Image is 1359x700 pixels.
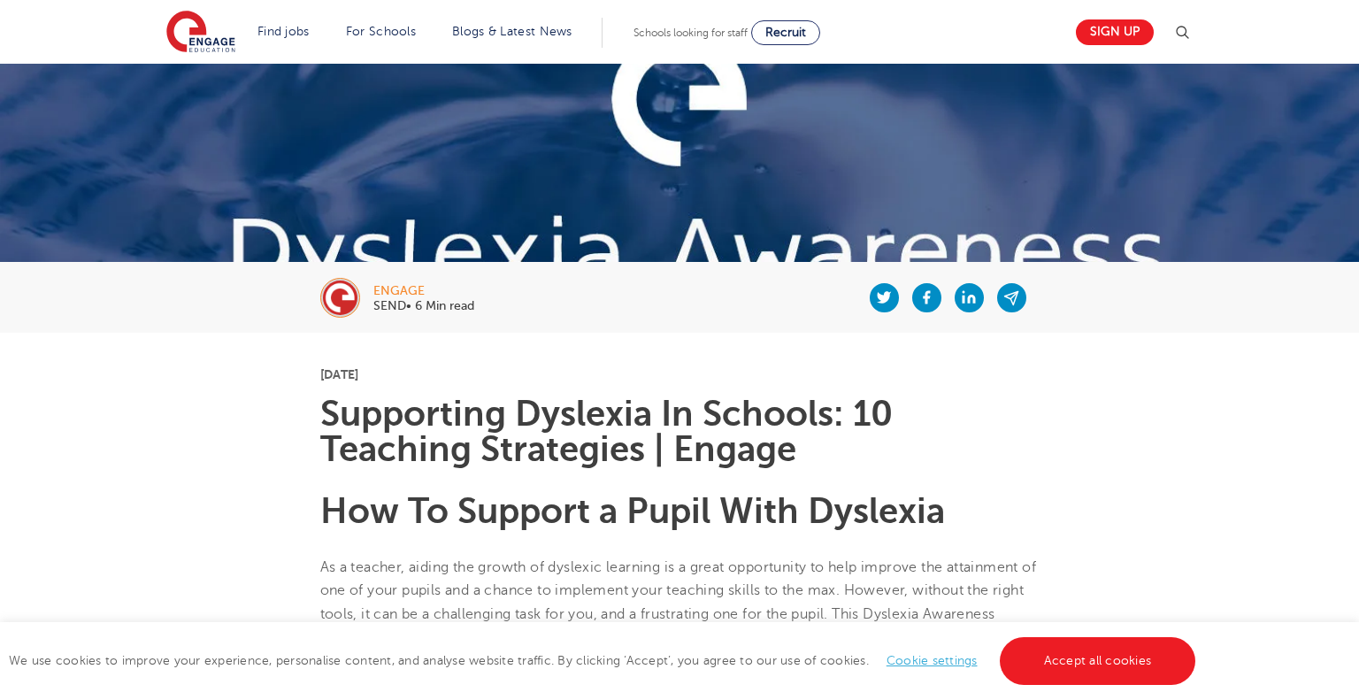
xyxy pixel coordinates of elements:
[320,396,1040,467] h1: Supporting Dyslexia In Schools: 10 Teaching Strategies | Engage
[346,25,416,38] a: For Schools
[320,491,945,531] b: How To Support a Pupil With Dyslexia
[765,26,806,39] span: Recruit
[373,300,474,312] p: SEND• 6 Min read
[1076,19,1154,45] a: Sign up
[1000,637,1196,685] a: Accept all cookies
[452,25,572,38] a: Blogs & Latest News
[320,368,1040,381] p: [DATE]
[257,25,310,38] a: Find jobs
[633,27,748,39] span: Schools looking for staff
[373,285,474,297] div: engage
[751,20,820,45] a: Recruit
[320,559,1037,645] span: As a teacher, aiding the growth of dyslexic learning is a great opportunity to help improve the a...
[887,654,978,667] a: Cookie settings
[9,654,1200,667] span: We use cookies to improve your experience, personalise content, and analyse website traffic. By c...
[166,11,235,55] img: Engage Education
